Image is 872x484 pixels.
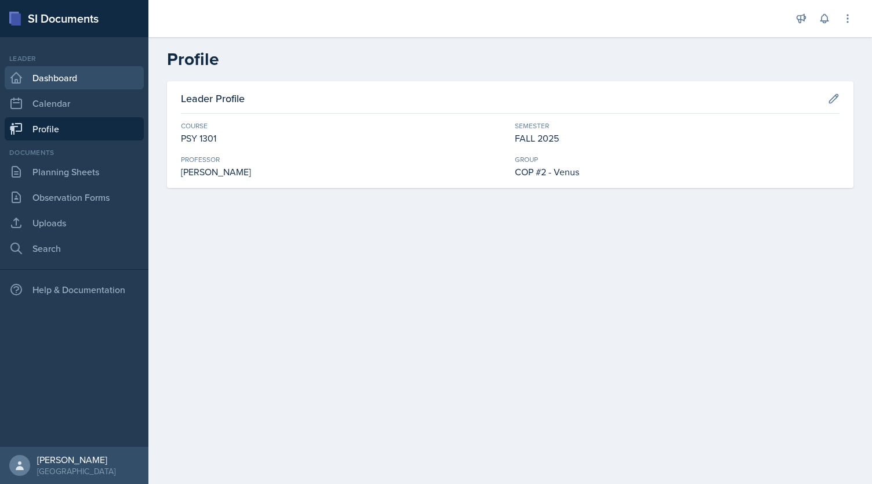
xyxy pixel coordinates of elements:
[181,131,506,145] div: PSY 1301
[37,454,115,465] div: [PERSON_NAME]
[515,154,840,165] div: Group
[181,165,506,179] div: [PERSON_NAME]
[515,121,840,131] div: Semester
[515,131,840,145] div: FALL 2025
[37,465,115,477] div: [GEOGRAPHIC_DATA]
[5,117,144,140] a: Profile
[5,53,144,64] div: Leader
[5,66,144,89] a: Dashboard
[181,154,506,165] div: Professor
[5,211,144,234] a: Uploads
[181,91,245,106] h3: Leader Profile
[5,147,144,158] div: Documents
[181,121,506,131] div: Course
[515,165,840,179] div: COP #2 - Venus
[5,92,144,115] a: Calendar
[5,237,144,260] a: Search
[167,49,853,70] h2: Profile
[5,278,144,301] div: Help & Documentation
[5,160,144,183] a: Planning Sheets
[5,186,144,209] a: Observation Forms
